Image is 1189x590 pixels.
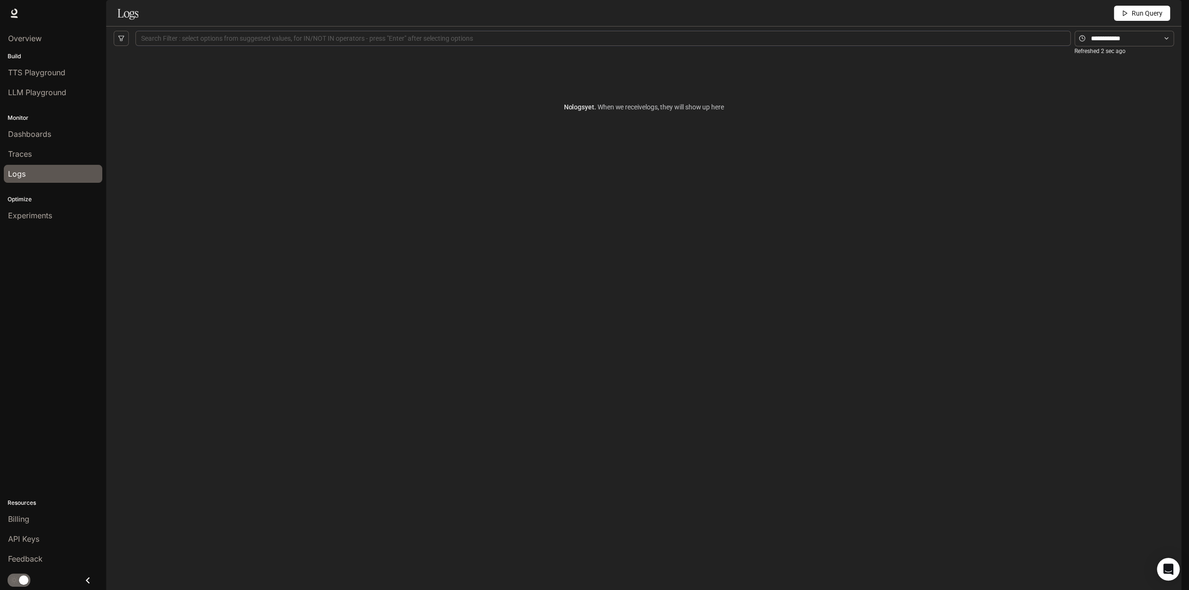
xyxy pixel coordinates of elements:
[1114,6,1170,21] button: Run Query
[118,35,125,42] span: filter
[1074,47,1126,56] article: Refreshed 2 sec ago
[114,31,129,46] button: filter
[117,4,138,23] h1: Logs
[596,103,724,111] span: When we receive logs , they will show up here
[1132,8,1162,18] span: Run Query
[563,102,724,112] article: No logs yet.
[1157,558,1180,581] div: Open Intercom Messenger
